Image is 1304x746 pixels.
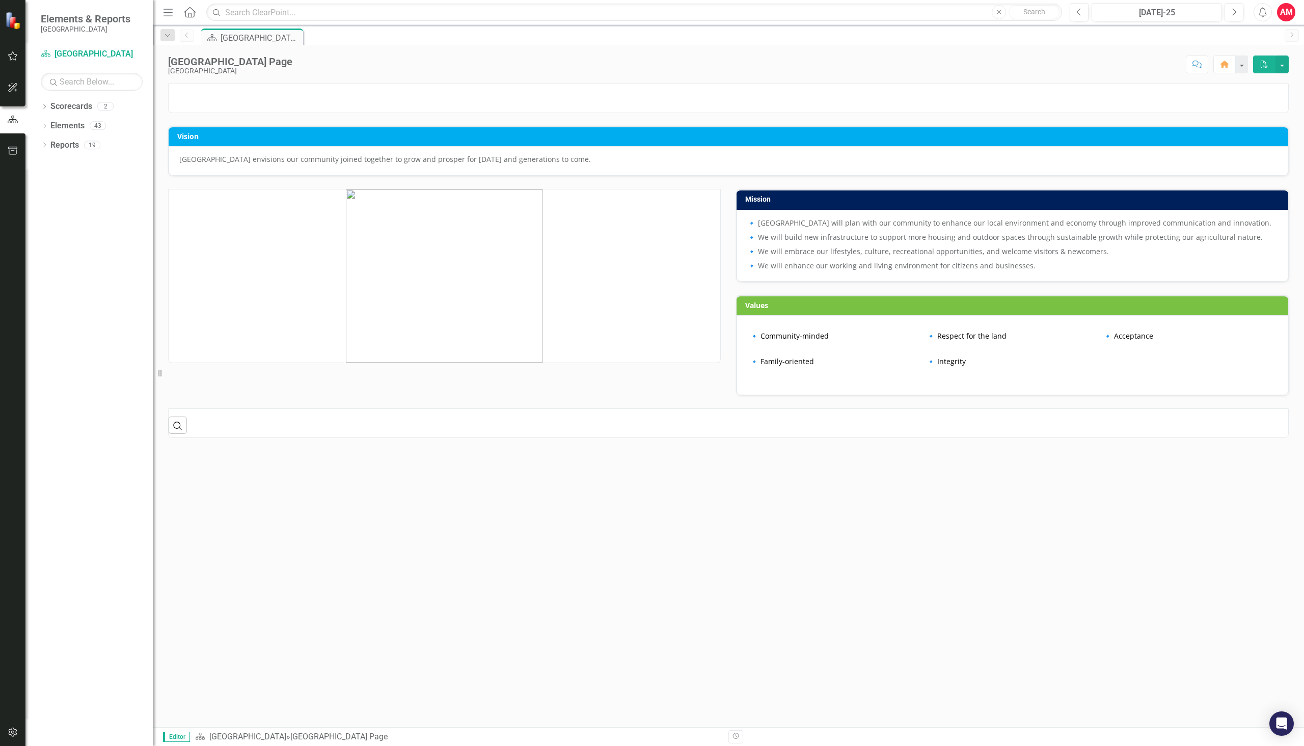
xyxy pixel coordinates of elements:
span: Editor [163,732,190,742]
small: [GEOGRAPHIC_DATA] [41,25,130,33]
a: Reports [50,140,79,151]
span: Elements & Reports [41,13,130,25]
a: Scorecards [50,101,92,113]
div: 2 [97,102,114,111]
div: [GEOGRAPHIC_DATA] Page [221,32,301,44]
button: [DATE]-25 [1092,3,1222,21]
h3: Vision [177,132,1283,140]
h3: Values [745,301,1283,309]
p: 🔹 We will embrace our lifestyles, culture, recreational opportunities, and welcome visitors & new... [747,244,1278,259]
p: 🔹 We will enhance our working and living environment for citizens and businesses. [747,259,1278,271]
input: Search ClearPoint... [206,4,1062,21]
div: [GEOGRAPHIC_DATA] Page [290,732,388,741]
img: ClearPoint Strategy [5,12,23,30]
div: 19 [84,141,100,149]
td: 🔹 Integrity [924,349,1101,374]
h3: Mission [745,196,1283,203]
div: [DATE]-25 [1095,7,1218,19]
td: 🔹 Acceptance [1101,323,1278,349]
span: Search [1023,8,1045,16]
p: 🔹 [GEOGRAPHIC_DATA] will plan with our community to enhance our local environment and economy thr... [747,218,1278,230]
div: » [195,731,721,743]
a: [GEOGRAPHIC_DATA] [209,732,286,741]
button: AM [1277,3,1295,21]
a: Elements [50,120,85,132]
input: Search Below... [41,73,143,91]
p: 🔹 Community-minded [750,331,921,341]
td: 🔹 Respect for the land [924,323,1101,349]
button: Search [1009,5,1059,19]
div: [GEOGRAPHIC_DATA] [168,67,292,75]
td: 🔹 Family-oriented [747,349,924,374]
p: 🔹 We will build new infrastructure to support more housing and outdoor spaces through sustainable... [747,230,1278,244]
div: Open Intercom Messenger [1269,711,1294,736]
p: [GEOGRAPHIC_DATA] envisions our community joined together to grow and prosper for [DATE] and gene... [179,154,1278,164]
a: [GEOGRAPHIC_DATA] [41,48,143,60]
div: [GEOGRAPHIC_DATA] Page [168,56,292,67]
div: 43 [90,122,106,130]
